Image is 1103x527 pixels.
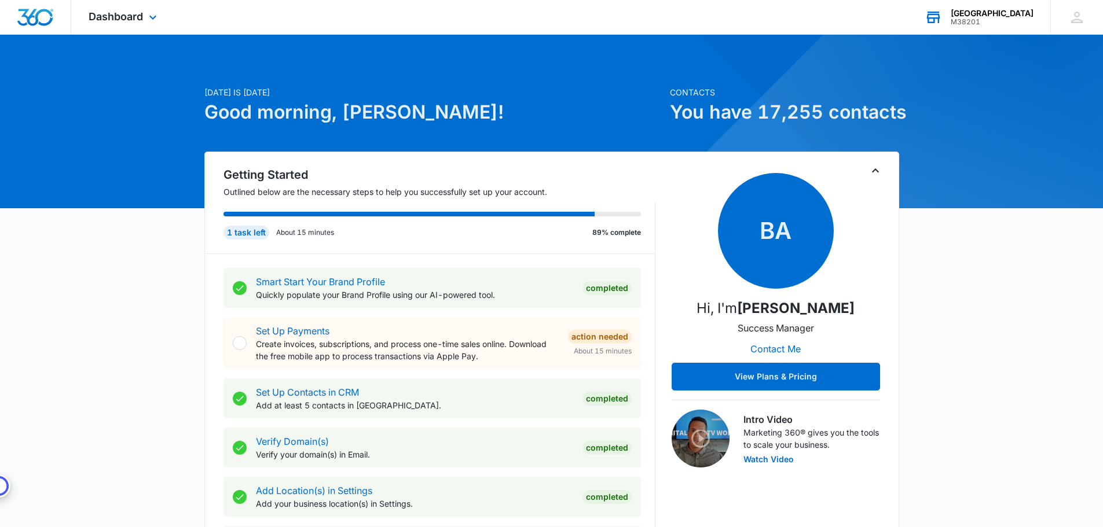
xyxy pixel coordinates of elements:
[89,10,143,23] span: Dashboard
[256,497,573,510] p: Add your business location(s) in Settings.
[256,338,559,362] p: Create invoices, subscriptions, and process one-time sales online. Download the free mobile app t...
[739,335,812,363] button: Contact Me
[951,9,1034,18] div: account name
[204,86,663,98] p: [DATE] is [DATE]
[276,227,334,238] p: About 15 minutes
[256,289,573,301] p: Quickly populate your Brand Profile using our AI-powered tool.
[223,226,269,239] div: 1 task left
[568,330,632,344] div: Action Needed
[256,325,329,337] a: Set Up Payments
[743,455,794,463] button: Watch Video
[256,276,385,288] a: Smart Start Your Brand Profile
[869,164,882,178] button: Toggle Collapse
[672,410,730,467] img: Intro Video
[256,436,329,447] a: Verify Domain(s)
[672,363,880,390] button: View Plans & Pricing
[582,392,632,406] div: Completed
[697,298,855,319] p: Hi, I'm
[256,448,573,460] p: Verify your domain(s) in Email.
[204,98,663,126] h1: Good morning, [PERSON_NAME]!
[582,490,632,504] div: Completed
[256,386,359,398] a: Set Up Contacts in CRM
[670,86,899,98] p: Contacts
[737,300,855,316] strong: [PERSON_NAME]
[256,399,573,411] p: Add at least 5 contacts in [GEOGRAPHIC_DATA].
[670,98,899,126] h1: You have 17,255 contacts
[743,412,880,426] h3: Intro Video
[582,441,632,455] div: Completed
[718,173,834,289] span: BA
[256,485,372,496] a: Add Location(s) in Settings
[951,18,1034,26] div: account id
[592,227,641,238] p: 89% complete
[223,186,655,198] p: Outlined below are the necessary steps to help you successfully set up your account.
[574,346,632,356] span: About 15 minutes
[223,166,655,183] h2: Getting Started
[743,426,880,451] p: Marketing 360® gives you the tools to scale your business.
[738,321,814,335] p: Success Manager
[582,281,632,295] div: Completed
